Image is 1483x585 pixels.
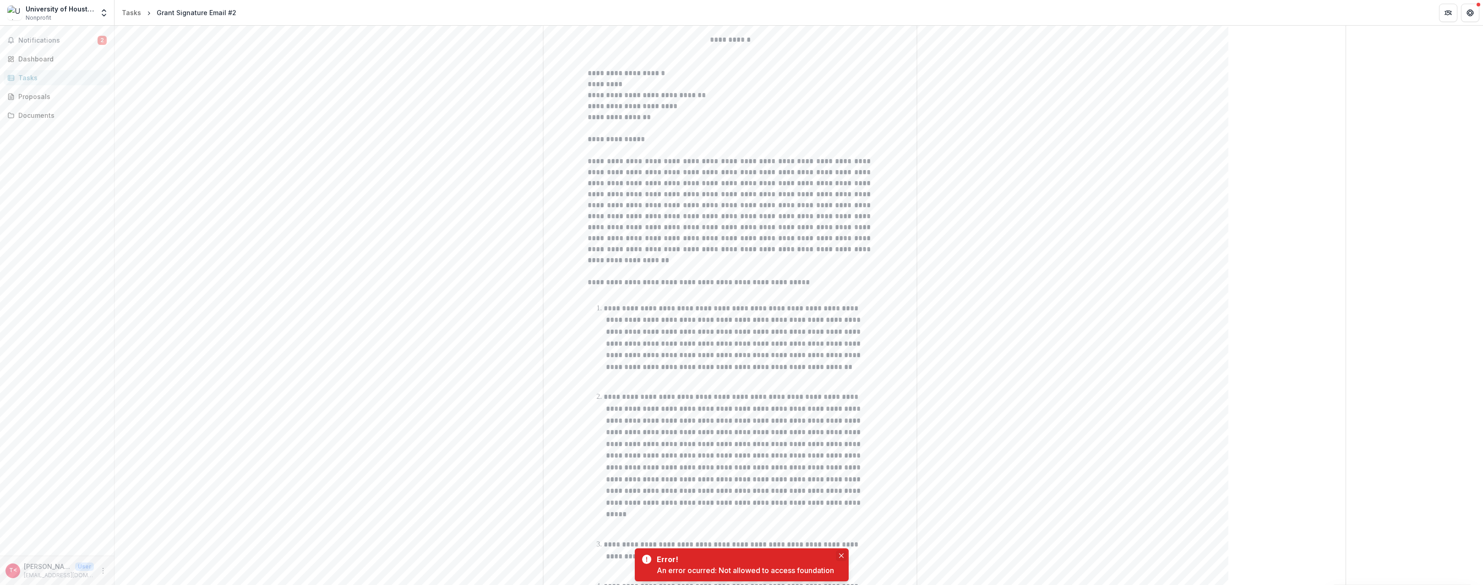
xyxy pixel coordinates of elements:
div: Documents [18,110,103,120]
div: Tasks [122,8,141,17]
a: Documents [4,108,110,123]
span: Nonprofit [26,14,51,22]
span: Notifications [18,37,98,44]
p: [EMAIL_ADDRESS][DOMAIN_NAME] [24,571,94,579]
div: Grant Signature Email #2 [157,8,236,17]
nav: breadcrumb [118,6,240,19]
div: Proposals [18,92,103,101]
div: Terrylin G. Neale <terrylin@uhfdn.org> [9,568,17,574]
button: Get Help [1461,4,1479,22]
img: University of Houston Foundation [7,6,22,20]
button: Close [836,550,847,561]
div: Error! [657,554,830,565]
span: 2 [98,36,107,45]
p: [PERSON_NAME] <[EMAIL_ADDRESS][DOMAIN_NAME]> [24,562,71,571]
button: Open entity switcher [98,4,110,22]
button: More [98,565,109,576]
div: An error ocurred: Not allowed to access foundation [657,565,834,576]
a: Dashboard [4,51,110,66]
button: Partners [1439,4,1457,22]
a: Tasks [118,6,145,19]
div: Dashboard [18,54,103,64]
button: Notifications2 [4,33,110,48]
a: Proposals [4,89,110,104]
p: User [75,563,94,571]
a: Tasks [4,70,110,85]
div: University of Houston Foundation [26,4,94,14]
div: Tasks [18,73,103,83]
